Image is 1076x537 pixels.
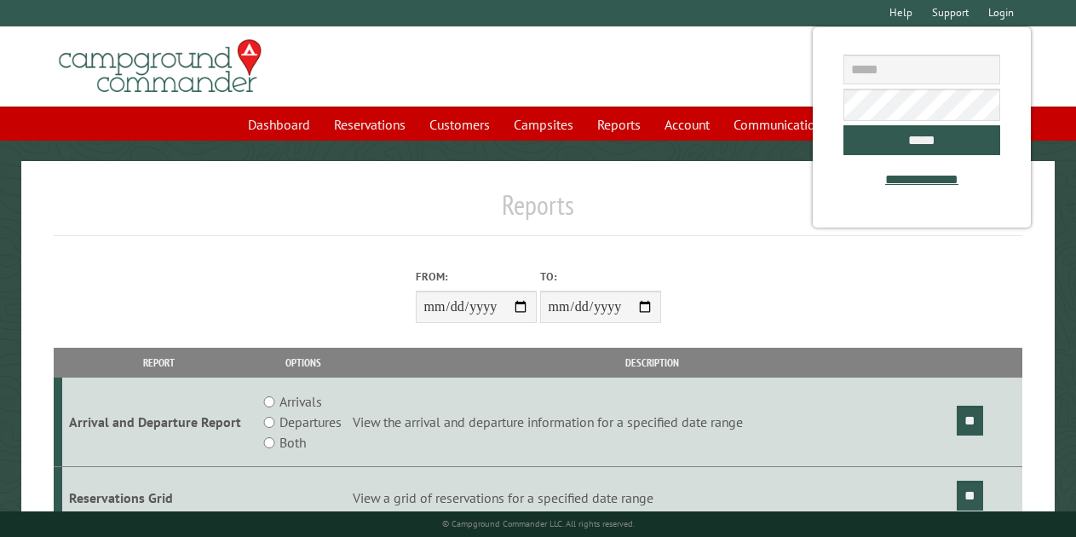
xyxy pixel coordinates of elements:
[416,268,537,285] label: From:
[654,108,720,141] a: Account
[54,188,1022,235] h1: Reports
[324,108,416,141] a: Reservations
[279,391,322,412] label: Arrivals
[503,108,584,141] a: Campsites
[62,467,256,529] td: Reservations Grid
[442,518,635,529] small: © Campground Commander LLC. All rights reserved.
[238,108,320,141] a: Dashboard
[350,467,954,529] td: View a grid of reservations for a specified date range
[350,348,954,378] th: Description
[723,108,838,141] a: Communications
[62,378,256,467] td: Arrival and Departure Report
[419,108,500,141] a: Customers
[587,108,651,141] a: Reports
[279,432,306,453] label: Both
[540,268,661,285] label: To:
[279,412,342,432] label: Departures
[54,33,267,100] img: Campground Commander
[62,348,256,378] th: Report
[256,348,350,378] th: Options
[350,378,954,467] td: View the arrival and departure information for a specified date range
